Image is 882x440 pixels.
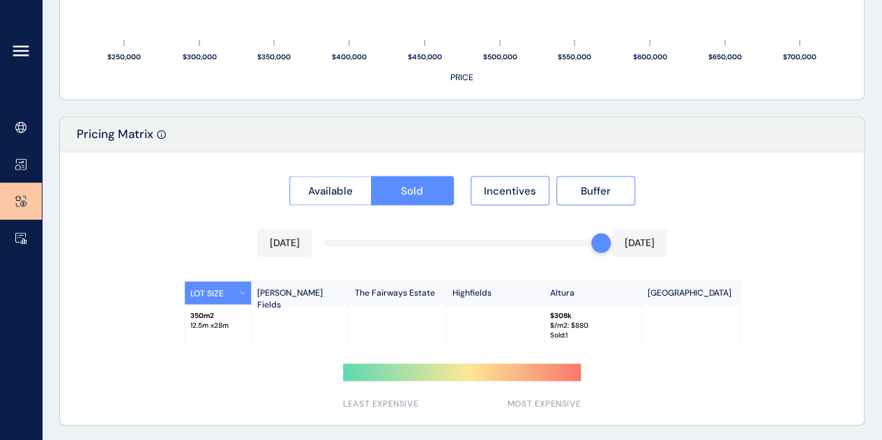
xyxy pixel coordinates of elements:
[633,52,667,61] text: $600,000
[408,52,442,61] text: $450,000
[508,397,581,409] span: MOST EXPENSIVE
[558,52,591,61] text: $550,000
[484,183,536,197] span: Incentives
[581,183,611,197] span: Buffer
[183,52,217,61] text: $300,000
[185,281,252,304] button: LOT SIZE
[190,310,245,320] p: 350 m2
[545,281,642,304] p: Altura
[483,52,517,61] text: $500,000
[349,281,447,304] p: The Fairways Estate
[450,72,473,83] text: PRICE
[107,52,141,61] text: $250,000
[190,320,245,330] p: 12.5 m x 28 m
[371,176,454,205] button: Sold
[308,183,353,197] span: Available
[550,330,636,340] p: Sold : 1
[471,176,549,205] button: Incentives
[289,176,372,205] button: Available
[447,281,545,304] p: Highfields
[708,52,742,61] text: $650,000
[550,320,636,330] p: $/m2: $ 880
[642,281,740,304] p: [GEOGRAPHIC_DATA]
[252,281,349,304] p: [PERSON_NAME] Fields
[625,236,655,250] p: [DATE]
[332,52,367,61] text: $400,000
[77,126,153,151] p: Pricing Matrix
[556,176,635,205] button: Buffer
[269,236,299,250] p: [DATE]
[401,183,423,197] span: Sold
[343,397,418,409] span: LEAST EXPENSIVE
[257,52,291,61] text: $350,000
[550,310,636,320] p: $ 308k
[783,52,816,61] text: $700,000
